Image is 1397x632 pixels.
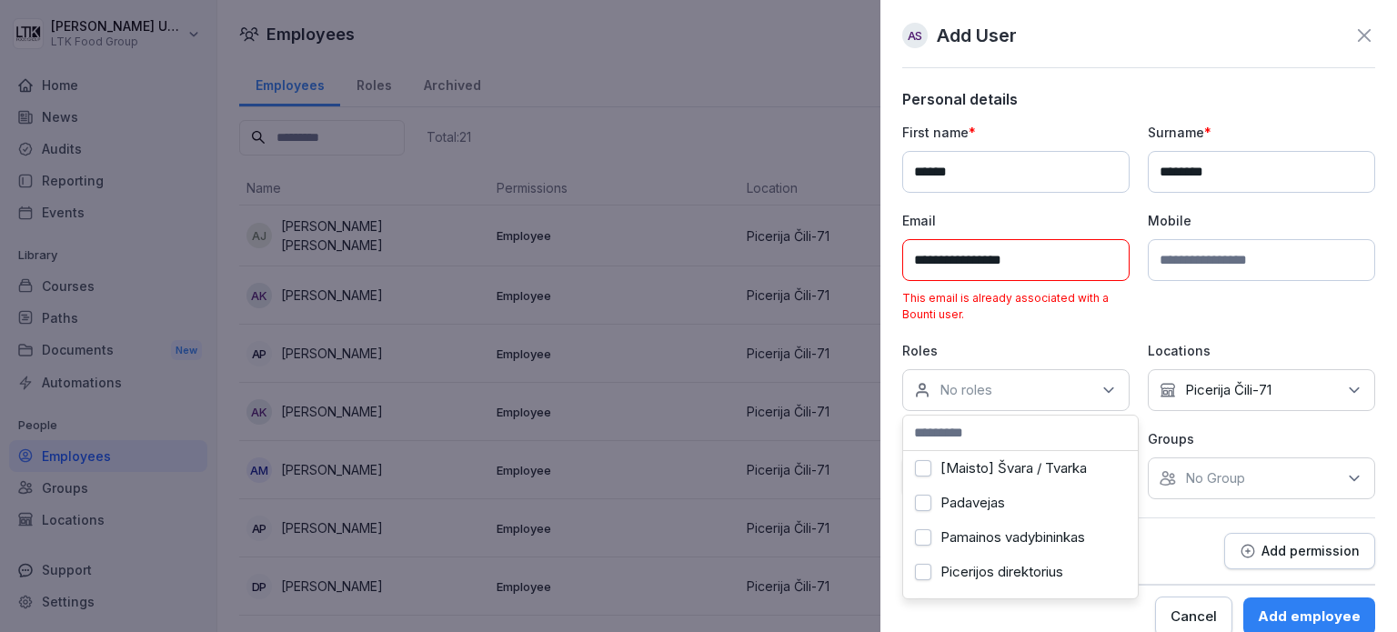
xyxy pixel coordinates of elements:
[1224,533,1375,569] button: Add permission
[1148,123,1375,142] p: Surname
[1148,341,1375,360] p: Locations
[902,290,1130,323] p: This email is already associated with a Bounti user.
[940,529,1085,546] label: Pamainos vadybininkas
[1261,544,1360,558] p: Add permission
[1148,211,1375,230] p: Mobile
[1185,381,1271,399] p: Picerija Čili-71
[937,22,1017,49] p: Add User
[1185,469,1245,487] p: No Group
[902,211,1130,230] p: Email
[940,564,1063,580] label: Picerijos direktorius
[902,341,1130,360] p: Roles
[902,90,1375,108] p: Personal details
[940,381,992,399] p: No roles
[1148,429,1375,448] p: Groups
[940,460,1087,477] label: [Maisto] Švara / Tvarka
[1258,607,1361,627] div: Add employee
[1171,607,1217,627] div: Cancel
[902,123,1130,142] p: First name
[940,495,1005,511] label: Padavejas
[902,23,928,48] div: AS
